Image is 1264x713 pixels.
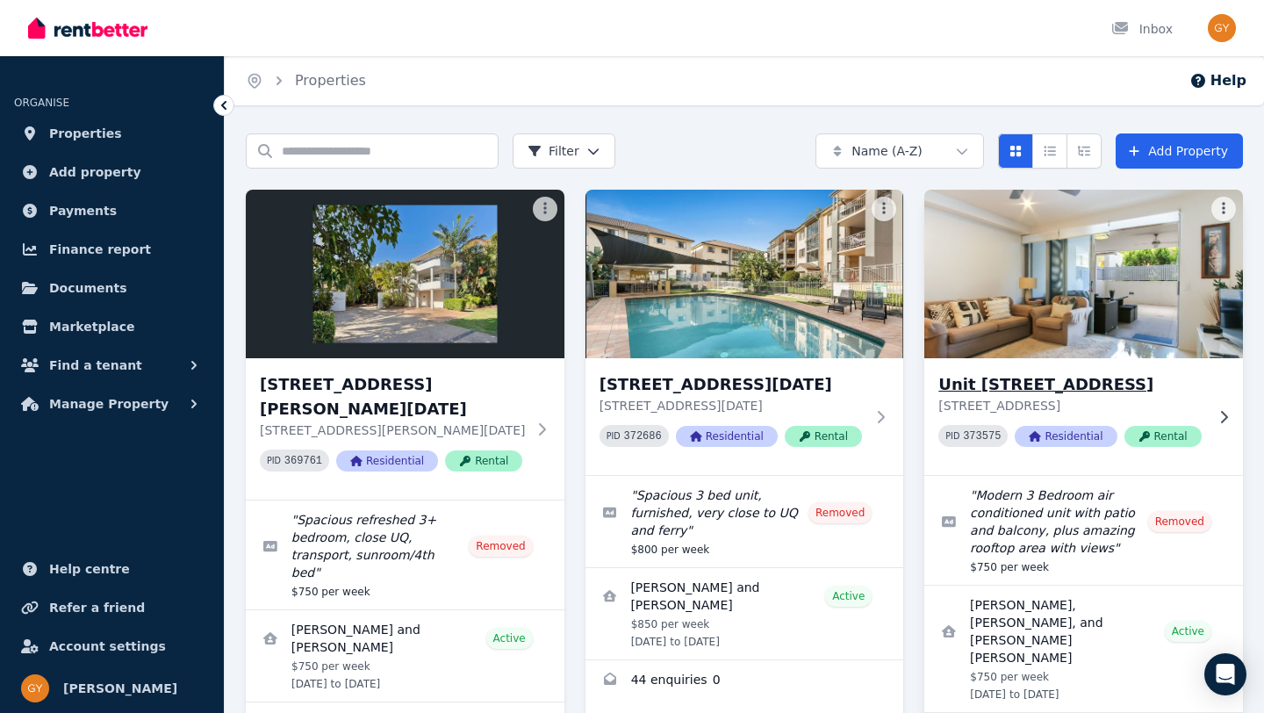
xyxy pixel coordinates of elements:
span: Add property [49,162,141,183]
a: Properties [14,116,210,151]
a: Marketplace [14,309,210,344]
span: Rental [445,450,522,472]
button: More options [533,197,557,221]
span: Residential [336,450,438,472]
a: View details for Zhanyi Liu and Ruichen Zheng [585,568,904,659]
button: More options [872,197,896,221]
button: Filter [513,133,615,169]
div: Open Intercom Messenger [1204,653,1246,695]
a: Properties [295,72,366,89]
code: 372686 [624,430,662,443]
p: [STREET_ADDRESS][DATE] [600,397,865,414]
button: Compact list view [1032,133,1067,169]
img: Unit 109/50 Lamington Ave, Lutwyche [916,185,1251,363]
button: Manage Property [14,386,210,421]
span: Residential [1015,426,1117,447]
span: Filter [528,142,579,160]
span: Help centre [49,558,130,580]
span: Account settings [49,636,166,657]
code: 369761 [284,455,322,467]
button: Help [1189,70,1246,91]
a: Account settings [14,629,210,664]
div: View options [998,133,1102,169]
span: Finance report [49,239,151,260]
button: Find a tenant [14,348,210,383]
small: PID [607,431,621,441]
button: More options [1211,197,1236,221]
a: Unit 44/139 Macquarie St, St Lucia[STREET_ADDRESS][DATE][STREET_ADDRESS][DATE]PID 372686Residenti... [585,190,904,475]
span: Refer a friend [49,597,145,618]
span: Residential [676,426,778,447]
nav: Breadcrumb [225,56,387,105]
a: Finance report [14,232,210,267]
img: Graham Young [21,674,49,702]
a: Enquiries for Unit 44/139 Macquarie St, St Lucia [585,660,904,702]
h3: Unit [STREET_ADDRESS] [938,372,1204,397]
h3: [STREET_ADDRESS][DATE] [600,372,865,397]
a: Edit listing: Modern 3 Bedroom air conditioned unit with patio and balcony, plus amazing rooftop ... [924,476,1243,585]
span: Name (A-Z) [851,142,923,160]
a: Add property [14,155,210,190]
p: [STREET_ADDRESS][PERSON_NAME][DATE] [260,421,526,439]
span: Properties [49,123,122,144]
small: PID [267,456,281,465]
span: Payments [49,200,117,221]
span: Documents [49,277,127,299]
img: Unit 44/139 Macquarie St, St Lucia [585,190,904,358]
span: Find a tenant [49,355,142,376]
div: Inbox [1111,20,1173,38]
a: Refer a friend [14,590,210,625]
a: Edit listing: Spacious refreshed 3+ bedroom, close UQ, transport, sunroom/4th bed [246,501,564,609]
a: Help centre [14,551,210,587]
button: Expanded list view [1066,133,1102,169]
code: 373575 [963,430,1001,443]
span: Marketplace [49,316,134,337]
span: [PERSON_NAME] [63,678,177,699]
a: Edit listing: Spacious 3 bed unit, furnished, very close to UQ and ferry [585,476,904,567]
p: [STREET_ADDRESS] [938,397,1204,414]
a: Add Property [1116,133,1243,169]
span: ORGANISE [14,97,69,109]
a: Unit 109/50 Lamington Ave, LutwycheUnit [STREET_ADDRESS][STREET_ADDRESS]PID 373575ResidentialRental [924,190,1243,475]
img: Graham Young [1208,14,1236,42]
button: Card view [998,133,1033,169]
a: Documents [14,270,210,306]
small: PID [945,431,959,441]
a: View details for Geovana Borges, Pedro Barros, and Luciana Rodrigues Guimaraes Cruz [924,586,1243,712]
span: Manage Property [49,393,169,414]
a: View details for Pallavi Devi Panchala and Jaya Sudhakar Panchala [246,610,564,702]
span: Rental [785,426,862,447]
button: Name (A-Z) [815,133,984,169]
span: Rental [1124,426,1202,447]
a: Payments [14,193,210,228]
a: 9/214 Sir Fred Schonell Dr, St Lucia[STREET_ADDRESS][PERSON_NAME][DATE][STREET_ADDRESS][PERSON_NA... [246,190,564,500]
img: RentBetter [28,15,147,41]
img: 9/214 Sir Fred Schonell Dr, St Lucia [246,190,564,358]
h3: [STREET_ADDRESS][PERSON_NAME][DATE] [260,372,526,421]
